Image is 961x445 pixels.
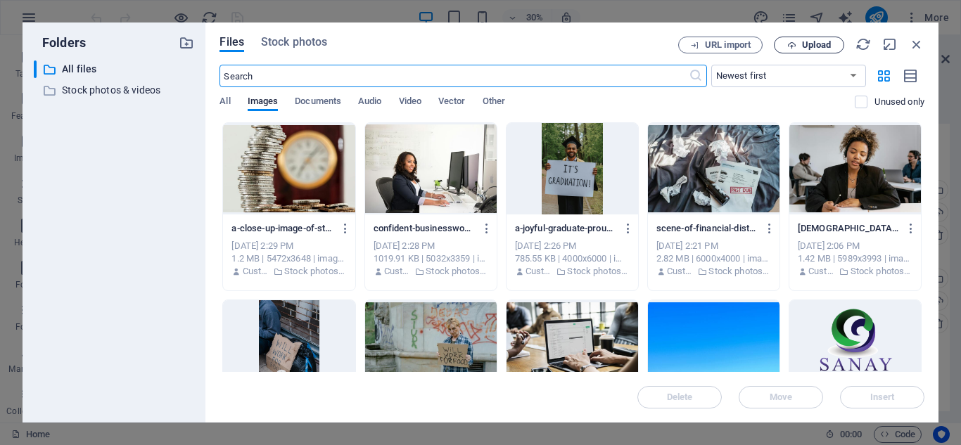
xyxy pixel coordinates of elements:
div: Stock photos & videos [34,82,194,99]
p: [DEMOGRAPHIC_DATA]-woman-with-headset-working-in-an-office-with-colleagues-using-a-pen-for-note-t... [798,222,900,235]
p: Customer [667,265,694,278]
p: Customer [808,265,835,278]
span: Audio [358,93,381,112]
p: Stock photos & videos [284,265,346,278]
p: Stock photos & videos [62,82,169,98]
p: Folders [34,34,86,52]
div: 1019.91 KB | 5032x3359 | image/jpeg [374,252,488,265]
span: Other [483,93,505,112]
i: Minimize [882,37,898,52]
p: All files [62,61,169,77]
div: By: Customer | Folder: Stock photos & videos [798,265,912,278]
div: By: Customer | Folder: Stock photos & videos [656,265,771,278]
div: [DATE] 2:26 PM [515,240,630,252]
span: Documents [295,93,341,112]
div: [DATE] 2:29 PM [231,240,346,252]
span: All [219,93,230,112]
span: Files [219,34,244,51]
span: URL import [705,41,751,49]
span: Stock photos [261,34,327,51]
p: a-joyful-graduate-proudly-holds-a-sign-saying-it-s-graduation-in-a-lush-outdoor-setting-R57SEvJSu... [515,222,617,235]
div: [DATE] 2:28 PM [374,240,488,252]
p: Customer [384,265,411,278]
div: 1.2 MB | 5472x3648 | image/jpeg [231,252,346,265]
i: Reload [855,37,871,52]
p: Stock photos & videos [851,265,912,278]
span: Video [399,93,421,112]
p: Stock photos & videos [708,265,770,278]
input: Search [219,65,688,87]
p: Stock photos & videos [426,265,488,278]
button: URL import [678,37,763,53]
div: 2.82 MB | 6000x4000 | image/jpeg [656,252,771,265]
div: 1.42 MB | 5989x3993 | image/jpeg [798,252,912,265]
p: confident-businesswoman-seated-at-her-desk-in-an-office-typing-on-a-computer-4XPihsMOdDXXe7hTYZRW... [374,222,476,235]
p: Stock photos & videos [567,265,629,278]
span: Images [248,93,279,112]
i: Close [909,37,924,52]
p: Customer [243,265,269,278]
i: Create new folder [179,35,194,51]
div: By: Customer | Folder: Stock photos & videos [374,265,488,278]
div: By: Customer | Folder: Stock photos & videos [231,265,346,278]
p: Customer [526,265,552,278]
div: [DATE] 2:06 PM [798,240,912,252]
span: Vector [438,93,466,112]
button: Upload [774,37,844,53]
span: Upload [802,41,831,49]
div: ​ [34,60,37,78]
p: scene-of-financial-distress-with-bankruptcy-notice-past-due-bills-and-crumpled-papers-on-a-bed-Hs... [656,222,758,235]
p: Displays only files that are not in use on the website. Files added during this session can still... [874,96,924,108]
p: a-close-up-image-of-stacked-coins-with-a-blurred-clock-symbolizing-time-and-money-relationship-Xn... [231,222,333,235]
div: 785.55 KB | 4000x6000 | image/jpeg [515,252,630,265]
div: [DATE] 2:21 PM [656,240,771,252]
div: By: Customer | Folder: Stock photos & videos [515,265,630,278]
